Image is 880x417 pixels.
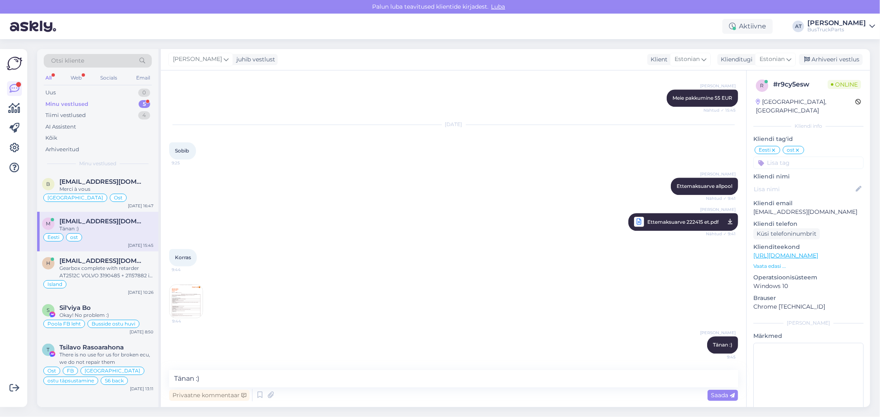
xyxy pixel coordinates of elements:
[85,368,140,373] span: [GEOGRAPHIC_DATA]
[753,273,863,282] p: Operatsioonisüsteem
[705,354,736,360] span: 9:45
[59,265,153,279] div: Gearbox complete with retarder AT2512C VOLVO 3190485 + 21157882 is available
[169,121,738,128] div: [DATE]
[59,312,153,319] div: Okay! No problem :)
[47,235,59,240] span: Eesti
[705,229,736,239] span: Nähtud ✓ 9:41
[130,386,153,392] div: [DATE] 13:11
[753,262,863,270] p: Vaata edasi ...
[807,20,866,26] div: [PERSON_NAME]
[753,252,818,259] a: [URL][DOMAIN_NAME]
[59,344,124,351] span: Tsilavo Rasoarahona
[759,148,771,152] span: Eesti
[128,242,153,248] div: [DATE] 15:45
[717,55,753,64] div: Klienditugi
[773,80,828,89] div: # r9cy5esw
[753,208,863,216] p: [EMAIL_ADDRESS][DOMAIN_NAME]
[700,206,736,213] span: [PERSON_NAME]
[705,195,736,201] span: Nähtud ✓ 9:41
[59,185,153,193] div: Merci à vous
[756,98,855,115] div: [GEOGRAPHIC_DATA], [GEOGRAPHIC_DATA]
[753,220,863,228] p: Kliendi telefon
[753,294,863,302] p: Brauser
[139,100,150,108] div: 5
[711,391,735,399] span: Saada
[753,319,863,327] div: [PERSON_NAME]
[45,89,56,97] div: Uus
[59,218,145,225] span: matrixbussid@gmail.com
[172,267,203,273] span: 9:44
[753,228,820,239] div: Küsi telefoninumbrit
[59,351,153,366] div: There is no use for us for broken ecu, we do not repair them
[45,145,79,154] div: Arhiveeritud
[700,171,736,177] span: [PERSON_NAME]
[44,73,53,83] div: All
[172,318,203,324] span: 9:44
[99,73,119,83] div: Socials
[7,56,22,71] img: Askly Logo
[69,73,83,83] div: Web
[799,54,863,65] div: Arhiveeri vestlus
[753,199,863,208] p: Kliendi email
[67,368,74,373] span: FB
[59,225,153,232] div: Tänan :)
[138,111,150,119] div: 4
[753,172,863,181] p: Kliendi nimi
[233,55,275,64] div: juhib vestlust
[828,80,861,89] span: Online
[760,82,764,89] span: r
[753,282,863,290] p: Windows 10
[787,148,795,152] span: ost
[51,56,84,65] span: Otsi kliente
[59,178,145,185] span: bidou.jpr@gmail.com
[47,378,94,383] span: ostu täpsustamine
[134,73,152,83] div: Email
[647,55,668,64] div: Klient
[130,329,153,335] div: [DATE] 8:50
[700,330,736,336] span: [PERSON_NAME]
[47,181,50,187] span: b
[46,220,51,227] span: m
[70,235,78,240] span: ost
[672,95,732,101] span: Meie pakkumine 55 EUR
[675,55,700,64] span: Estonian
[677,183,732,189] span: Ettemaksuarve allpool
[45,134,57,142] div: Kõik
[128,289,153,295] div: [DATE] 10:26
[45,111,86,119] div: Tiimi vestlused
[46,260,50,266] span: H
[753,157,863,169] input: Lisa tag
[114,195,123,200] span: Ost
[47,282,62,287] span: Island
[92,321,135,326] span: Busside ostu huvi
[700,83,736,89] span: [PERSON_NAME]
[47,368,56,373] span: Ost
[753,302,863,311] p: Chrome [TECHNICAL_ID]
[175,254,191,260] span: Korras
[489,3,508,10] span: Luba
[793,21,804,32] div: AT
[172,160,203,166] span: 9:25
[105,378,124,383] span: S6 back
[703,107,736,113] span: Nähtud ✓ 15:45
[175,148,189,154] span: Sobib
[47,307,50,313] span: S
[59,304,91,312] span: Sil'viya Bo
[169,390,250,401] div: Privaatne kommentaar
[128,203,153,209] div: [DATE] 16:47
[173,55,222,64] span: [PERSON_NAME]
[753,122,863,130] div: Kliendi info
[45,100,88,108] div: Minu vestlused
[753,135,863,143] p: Kliendi tag'id
[807,20,875,33] a: [PERSON_NAME]BusTruckParts
[753,332,863,340] p: Märkmed
[47,195,103,200] span: [GEOGRAPHIC_DATA]
[722,19,773,34] div: Aktiivne
[628,213,738,231] a: [PERSON_NAME]Ettemaksuarve 222415 et.pdfNähtud ✓ 9:41
[45,123,76,131] div: AI Assistent
[713,342,732,348] span: Tänan :)
[753,243,863,251] p: Klienditeekond
[170,285,203,318] img: Attachment
[754,185,854,194] input: Lisa nimi
[79,160,116,167] span: Minu vestlused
